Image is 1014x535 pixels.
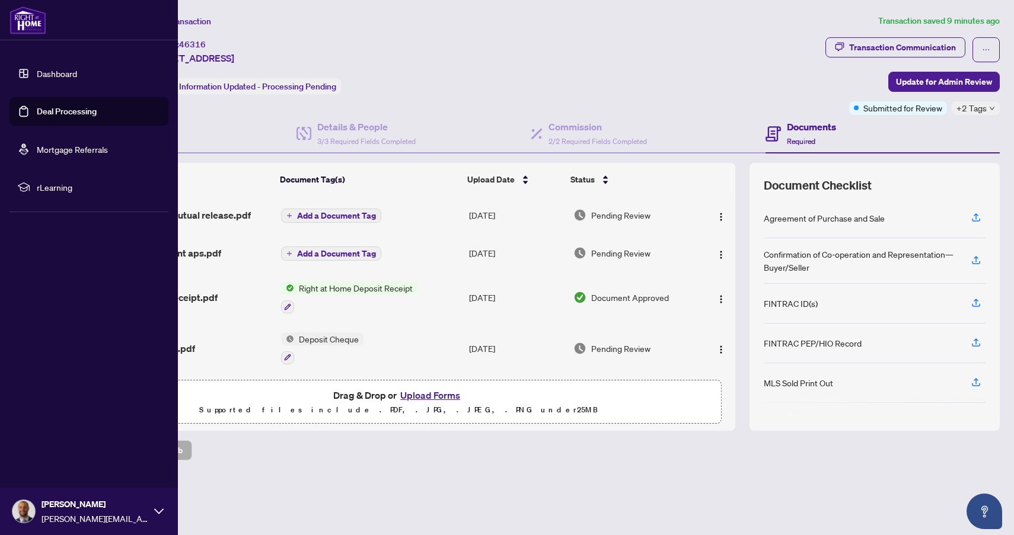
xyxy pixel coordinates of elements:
[281,208,381,223] button: Add a Document Tag
[825,37,965,57] button: Transaction Communication
[317,137,416,146] span: 3/3 Required Fields Completed
[84,403,713,417] p: Supported files include .PDF, .JPG, .JPEG, .PNG under 25 MB
[112,208,251,222] span: 102 Aspen 3 mutual release.pdf
[787,137,815,146] span: Required
[464,234,569,272] td: [DATE]
[764,337,862,350] div: FINTRAC PEP/HIO Record
[281,332,363,364] button: Status IconDeposit Cheque
[764,376,833,389] div: MLS Sold Print Out
[9,6,46,34] img: logo
[573,291,586,304] img: Document Status
[591,342,651,355] span: Pending Review
[463,163,566,196] th: Upload Date
[147,78,341,94] div: Status:
[37,144,108,155] a: Mortgage Referrals
[37,181,160,194] span: rLearning
[464,323,569,374] td: [DATE]
[764,297,818,310] div: FINTRAC ID(s)
[712,206,731,225] button: Logo
[333,387,464,403] span: Drag & Drop or
[712,288,731,307] button: Logo
[281,246,381,261] button: Add a Document Tag
[566,163,696,196] th: Status
[716,294,726,304] img: Logo
[549,120,647,134] h4: Commission
[297,249,376,258] span: Add a Document Tag
[294,332,363,345] span: Deposit Cheque
[317,120,416,134] h4: Details & People
[764,248,957,274] div: Confirmation of Co-operation and Representation—Buyer/Seller
[275,163,463,196] th: Document Tag(s)
[573,342,586,355] img: Document Status
[591,291,669,304] span: Document Approved
[281,209,381,223] button: Add a Document Tag
[591,209,651,222] span: Pending Review
[42,512,148,525] span: [PERSON_NAME][EMAIL_ADDRESS][DOMAIN_NAME]
[570,173,595,186] span: Status
[76,380,720,424] span: Drag & Drop orUpload FormsSupported files include .PDF, .JPG, .JPEG, .PNG under25MB
[37,68,77,79] a: Dashboard
[464,272,569,323] td: [DATE]
[12,500,35,523] img: Profile Icon
[467,173,515,186] span: Upload Date
[896,72,992,91] span: Update for Admin Review
[878,14,1000,28] article: Transaction saved 9 minutes ago
[573,209,586,222] img: Document Status
[37,106,97,117] a: Deal Processing
[712,339,731,358] button: Logo
[297,212,376,220] span: Add a Document Tag
[764,177,872,194] span: Document Checklist
[712,244,731,262] button: Logo
[281,332,294,345] img: Status Icon
[286,251,292,257] span: plus
[549,137,647,146] span: 2/2 Required Fields Completed
[397,387,464,403] button: Upload Forms
[147,51,234,65] span: [STREET_ADDRESS]
[179,39,206,50] span: 46316
[989,105,995,111] span: down
[888,72,1000,92] button: Update for Admin Review
[863,101,942,114] span: Submitted for Review
[849,38,956,57] div: Transaction Communication
[787,120,836,134] h4: Documents
[956,101,987,115] span: +2 Tags
[281,246,381,261] button: Add a Document Tag
[286,213,292,219] span: plus
[148,16,211,27] span: View Transaction
[982,46,990,54] span: ellipsis
[716,212,726,222] img: Logo
[281,281,417,313] button: Status IconRight at Home Deposit Receipt
[281,281,294,294] img: Status Icon
[764,212,885,225] div: Agreement of Purchase and Sale
[573,246,586,260] img: Document Status
[967,494,1002,529] button: Open asap
[464,374,569,425] td: [DATE]
[294,281,417,294] span: Right at Home Deposit Receipt
[464,196,569,234] td: [DATE]
[716,345,726,354] img: Logo
[716,250,726,260] img: Logo
[591,246,651,260] span: Pending Review
[107,163,275,196] th: (6) File Name
[42,498,148,511] span: [PERSON_NAME]
[179,81,336,92] span: Information Updated - Processing Pending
